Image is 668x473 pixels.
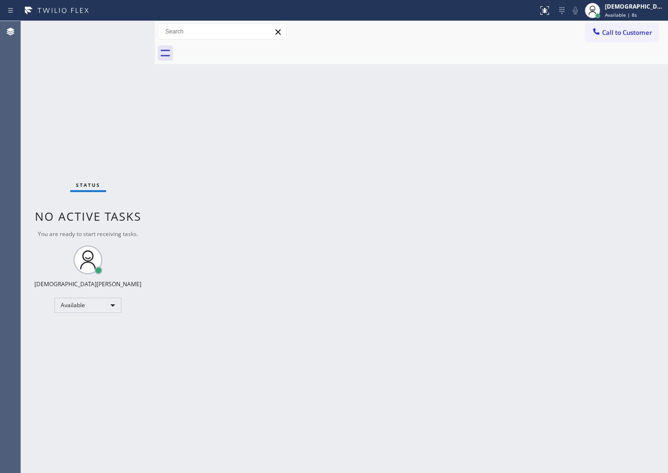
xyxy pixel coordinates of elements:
button: Call to Customer [585,23,658,42]
span: You are ready to start receiving tasks. [38,230,138,238]
span: Available | 8s [605,11,637,18]
span: No active tasks [35,208,141,224]
button: Mute [569,4,582,17]
input: Search [158,24,286,39]
div: Available [54,298,121,313]
span: Status [76,182,100,188]
div: [DEMOGRAPHIC_DATA][PERSON_NAME] [605,2,665,11]
div: [DEMOGRAPHIC_DATA][PERSON_NAME] [34,280,141,288]
span: Call to Customer [602,28,652,37]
